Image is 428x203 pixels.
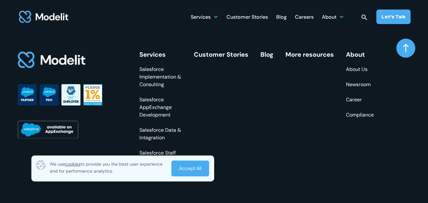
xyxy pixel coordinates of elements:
[139,66,182,88] a: Salesforce Implementation & Consulting
[295,10,314,23] a: Careers
[227,11,268,24] div: Customer Stories
[139,96,182,119] a: Salesforce AppExchange Development
[191,10,218,23] div: Services
[403,44,409,53] img: arrow up
[139,149,182,164] a: Salesforce Staff Augmentation
[285,50,334,59] a: More resources
[194,50,248,59] a: Customer Stories
[171,161,209,176] a: Accept All
[322,10,344,23] div: About
[139,51,182,58] div: Services
[227,10,268,23] a: Customer Stories
[18,7,70,27] a: home
[260,50,273,59] a: Blog
[376,10,411,24] a: Let’s Talk
[191,11,211,24] div: Services
[18,51,86,69] img: footer logo
[50,161,167,174] p: We use to provide you the best user experience and for performance analytics.
[346,51,374,58] div: About
[346,66,374,73] a: About Us
[346,111,374,119] a: Compliance
[18,7,70,27] img: modelit logo
[139,126,182,142] a: Salesforce Data & Integration
[276,11,287,24] div: Blog
[65,161,80,167] span: cookies
[322,11,336,24] div: About
[381,13,406,20] div: Let’s Talk
[346,96,374,104] a: Career
[276,10,287,23] a: Blog
[346,81,374,88] a: Newsroom
[295,11,314,24] div: Careers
